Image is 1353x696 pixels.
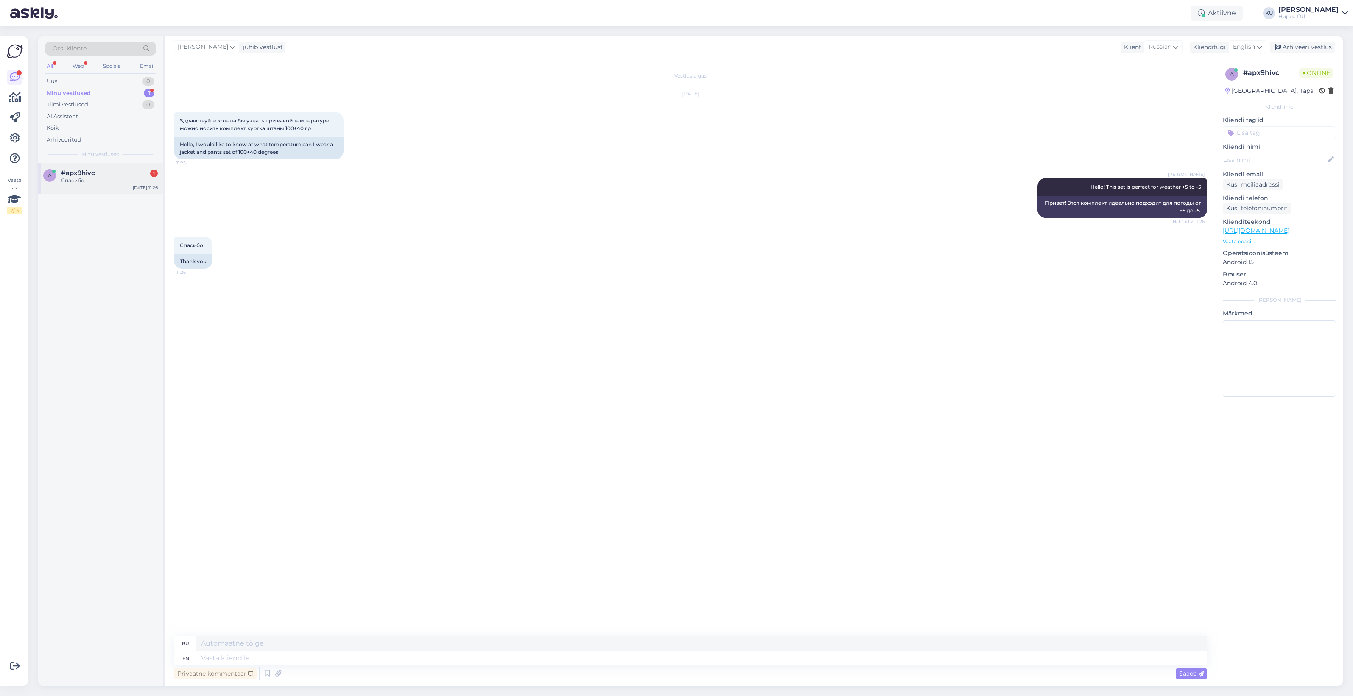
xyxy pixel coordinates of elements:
div: Tiimi vestlused [47,100,88,109]
span: Nähtud ✓ 11:26 [1173,218,1205,225]
span: English [1233,42,1255,52]
div: Hello, I would like to know at what temperature can I wear a jacket and pants set of 100+40 degrees [174,137,344,159]
div: 1 [150,170,158,177]
div: Aktiivne [1191,6,1243,21]
div: Kliendi info [1223,103,1336,111]
span: Здравствуйте хотела бы узнать при какой температуре можно носить комплект куртка штаны 100+40 гр [180,117,331,131]
div: [DATE] [174,90,1207,97]
span: Minu vestlused [81,150,120,158]
span: Спасибо [180,242,203,248]
div: Email [138,61,156,72]
span: [PERSON_NAME] [1168,171,1205,178]
p: Android 15 [1223,258,1336,267]
div: Vestlus algas [174,72,1207,80]
span: Hello! This set is perfect for weather +5 to -5 [1090,184,1201,190]
div: Küsi meiliaadressi [1223,179,1283,190]
div: [PERSON_NAME] [1223,296,1336,304]
div: juhib vestlust [240,43,283,52]
div: Kõik [47,124,59,132]
p: Kliendi nimi [1223,142,1336,151]
div: Klienditugi [1190,43,1226,52]
span: [PERSON_NAME] [178,42,228,52]
span: 11:26 [176,269,208,276]
span: a [1230,71,1234,77]
p: Kliendi email [1223,170,1336,179]
span: Russian [1149,42,1171,52]
span: a [48,172,52,178]
input: Lisa nimi [1223,155,1326,164]
div: Thank you [174,254,212,269]
div: # apx9hivc [1243,68,1299,78]
a: [URL][DOMAIN_NAME] [1223,227,1289,234]
div: Küsi telefoninumbrit [1223,203,1291,214]
div: [DATE] 11:26 [133,184,158,191]
div: Uus [47,77,57,86]
div: ru [182,636,189,651]
p: Kliendi telefon [1223,194,1336,203]
span: #apx9hivc [61,169,95,177]
div: AI Assistent [47,112,78,121]
p: Android 4.0 [1223,279,1336,288]
a: [PERSON_NAME]Huppa OÜ [1278,6,1348,20]
div: Huppa OÜ [1278,13,1339,20]
div: Socials [101,61,122,72]
input: Lisa tag [1223,126,1336,139]
div: Vaata siia [7,176,22,214]
div: en [182,651,189,665]
div: Arhiveeri vestlus [1270,42,1335,53]
div: Privaatne kommentaar [174,668,257,679]
div: 1 [144,89,154,97]
div: [PERSON_NAME] [1278,6,1339,13]
span: Online [1299,68,1333,78]
div: 0 [142,77,154,86]
div: Привет! Этот комплект идеально подходит для погоды от +5 до -5. [1037,196,1207,218]
div: Спасибо [61,177,158,184]
div: 0 [142,100,154,109]
div: KU [1263,7,1275,19]
div: Web [71,61,86,72]
p: Klienditeekond [1223,217,1336,226]
span: Otsi kliente [53,44,87,53]
p: Brauser [1223,270,1336,279]
p: Vaata edasi ... [1223,238,1336,245]
div: Klient [1121,43,1141,52]
div: Minu vestlused [47,89,91,97]
div: [GEOGRAPHIC_DATA], Tapa [1225,86,1314,95]
img: Askly Logo [7,43,23,59]
span: Saada [1179,670,1204,677]
p: Märkmed [1223,309,1336,318]
div: 2 / 3 [7,207,22,214]
p: Kliendi tag'id [1223,116,1336,125]
div: Arhiveeritud [47,136,81,144]
div: All [45,61,55,72]
span: 11:25 [176,160,208,166]
p: Operatsioonisüsteem [1223,249,1336,258]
